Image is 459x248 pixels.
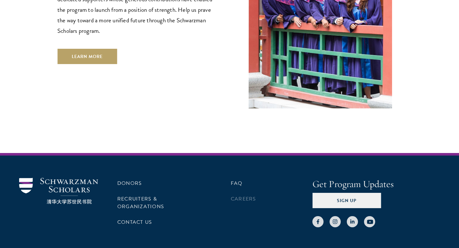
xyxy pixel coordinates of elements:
[19,178,98,204] img: Schwarzman Scholars
[117,179,142,187] a: Donors
[117,218,152,226] a: Contact Us
[312,178,440,191] h4: Get Program Updates
[57,49,117,64] a: Learn More
[231,179,243,187] a: FAQ
[117,195,164,210] a: Recruiters & Organizations
[231,195,256,203] a: Careers
[312,193,381,208] button: Sign Up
